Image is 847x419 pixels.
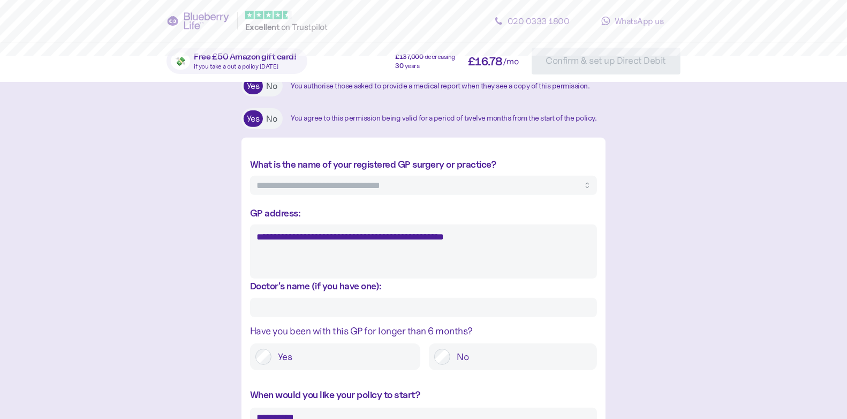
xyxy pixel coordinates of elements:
[263,110,281,127] label: No
[615,16,664,26] span: WhatsApp us
[468,56,503,67] span: £ 16.78
[396,54,424,60] span: £ 137,000
[250,206,301,220] label: GP address:
[244,78,263,94] label: Yes
[483,10,580,32] a: 020 0333 1800
[291,113,597,124] div: You agree to this permission being valid for a period of twelve months from the start of the policy.
[194,53,297,61] span: Free £50 Amazon gift card!
[271,349,415,365] label: Yes
[244,110,263,127] label: Yes
[503,57,519,65] span: /mo
[584,10,680,32] a: WhatsApp us
[175,57,186,65] span: 💸
[508,16,570,26] span: 020 0333 1800
[263,78,281,94] label: No
[250,324,597,339] div: Have you been with this GP for longer than 6 months?
[245,22,281,32] span: Excellent ️
[450,349,592,365] label: No
[291,80,590,92] div: You authorise those asked to provide a medical report when they see a copy of this permission.
[405,63,420,69] span: years
[281,21,328,32] span: on Trustpilot
[250,387,597,402] div: When would you like your policy to start?
[425,54,455,60] span: decreasing
[194,62,279,70] span: if you take a out a policy [DATE]
[396,63,404,69] span: 30
[250,279,382,293] label: Doctor's name (if you have one):
[250,157,496,171] label: What is the name of your registered GP surgery or practice?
